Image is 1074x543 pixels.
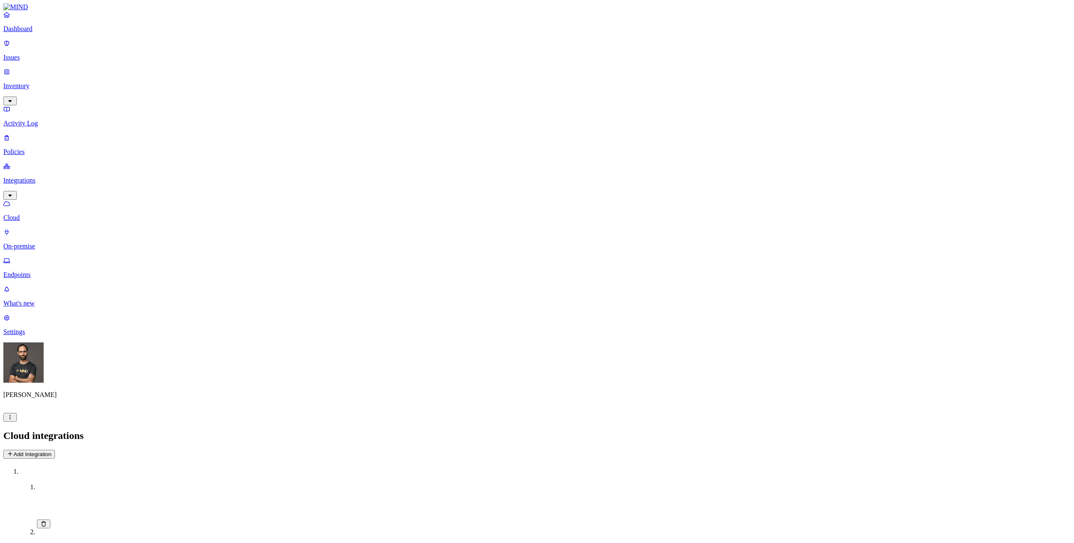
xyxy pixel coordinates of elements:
[3,285,1071,307] a: What's new
[3,314,1071,336] a: Settings
[3,11,1071,33] a: Dashboard
[3,257,1071,279] a: Endpoints
[3,430,1071,441] h2: Cloud integrations
[3,214,1071,222] p: Cloud
[3,3,1071,11] a: MIND
[3,342,44,383] img: Ohad Abarbanel
[3,228,1071,250] a: On-premise
[3,200,1071,222] a: Cloud
[3,271,1071,279] p: Endpoints
[3,3,28,11] img: MIND
[3,134,1071,156] a: Policies
[3,300,1071,307] p: What's new
[3,25,1071,33] p: Dashboard
[3,450,55,459] button: Add Integration
[3,148,1071,156] p: Policies
[3,177,1071,184] p: Integrations
[3,39,1071,61] a: Issues
[3,68,1071,104] a: Inventory
[3,105,1071,127] a: Activity Log
[3,120,1071,127] p: Activity Log
[3,391,1071,399] p: [PERSON_NAME]
[3,162,1071,198] a: Integrations
[3,82,1071,90] p: Inventory
[3,243,1071,250] p: On-premise
[3,54,1071,61] p: Issues
[3,328,1071,336] p: Settings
